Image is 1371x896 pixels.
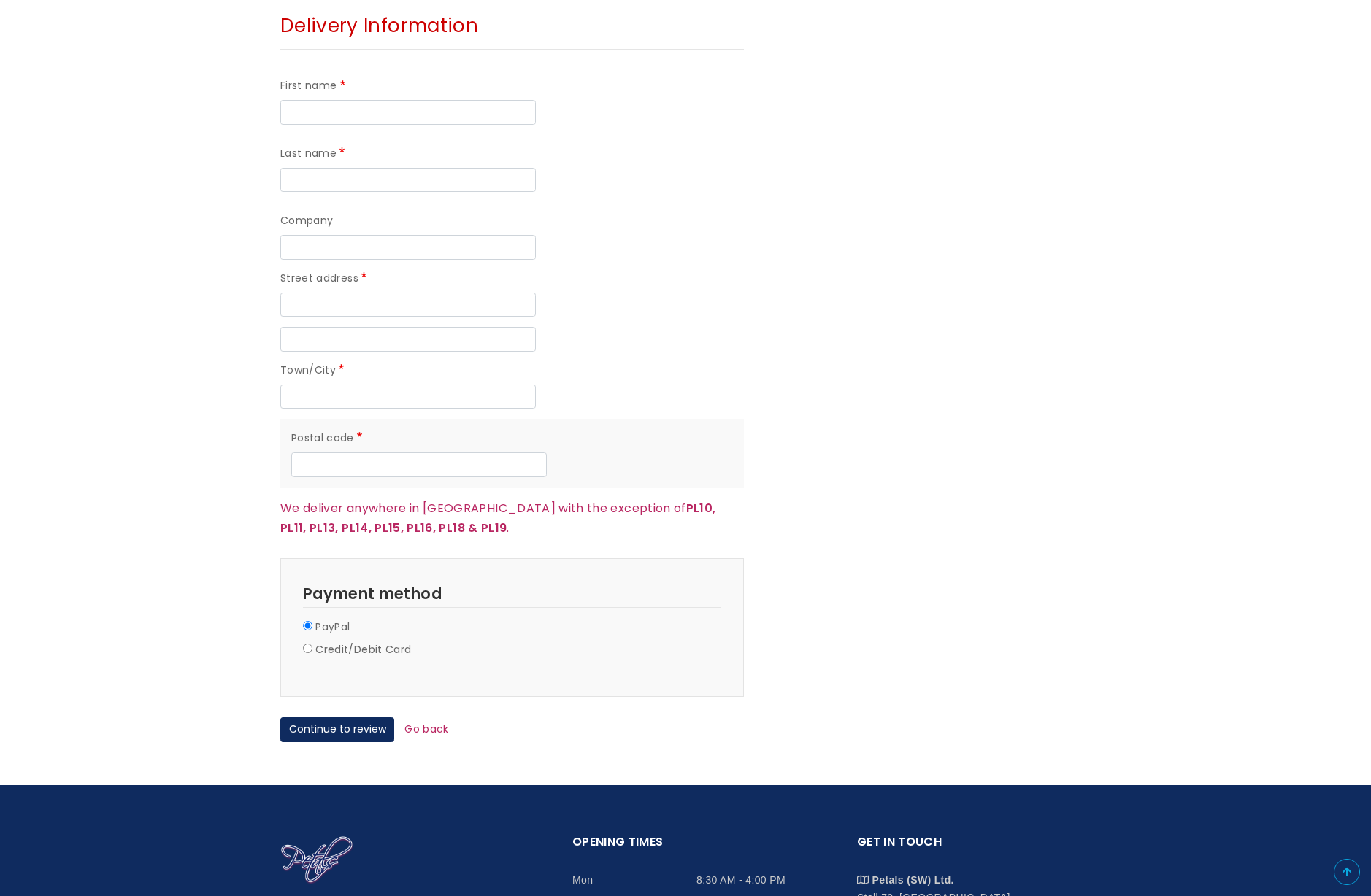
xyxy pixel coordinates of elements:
span: 8:30 AM - 4:00 PM [696,871,799,889]
label: PayPal [315,619,350,636]
strong: PL10, PL11, PL13, PL14, PL15, PL16, PL18 & PL19 [280,500,715,536]
button: Continue to review [280,717,394,742]
strong: Petals (SW) Ltd. [872,874,954,886]
h2: Opening Times [572,833,799,861]
label: Credit/Debit Card [315,641,411,659]
span: Payment method [303,583,442,604]
h2: Get in touch [857,833,1083,861]
label: Street address [280,270,369,287]
label: First name [280,77,348,95]
label: Company [280,212,333,230]
label: Postal code [291,430,365,447]
img: Home [280,835,353,885]
label: Town/City [280,362,347,379]
p: We deliver anywhere in [GEOGRAPHIC_DATA] with the exception of . [280,498,744,538]
label: Last name [280,145,348,163]
span: Delivery Information [280,12,478,39]
a: Go back [404,722,448,736]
